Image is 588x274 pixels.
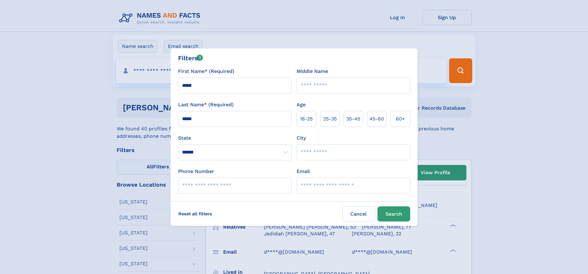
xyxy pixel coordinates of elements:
[396,115,405,123] span: 60+
[346,115,360,123] span: 35‑45
[178,101,234,108] label: Last Name* (Required)
[178,53,203,63] div: Filters
[300,115,313,123] span: 18‑25
[297,101,306,108] label: Age
[297,134,306,142] label: City
[178,134,292,142] label: State
[178,168,214,175] label: Phone Number
[342,206,375,221] label: Cancel
[369,115,384,123] span: 45‑60
[323,115,337,123] span: 25‑35
[297,168,310,175] label: Email
[178,68,234,75] label: First Name* (Required)
[174,206,216,221] label: Reset all filters
[297,68,328,75] label: Middle Name
[377,206,410,221] button: Search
